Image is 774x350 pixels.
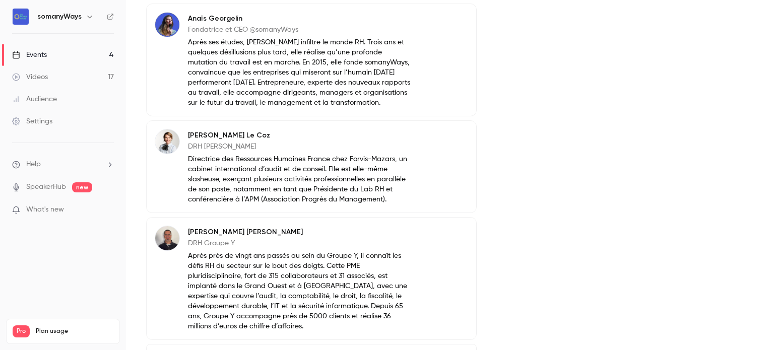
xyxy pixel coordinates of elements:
div: Mathilde Le Coz[PERSON_NAME] Le CozDRH [PERSON_NAME]Directrice des Ressources Humaines France che... [146,120,477,213]
img: somanyWays [13,9,29,25]
div: Julien Trichet[PERSON_NAME] [PERSON_NAME]DRH Groupe YAprès près de vingt ans passés au sein du Gr... [146,217,477,340]
p: [PERSON_NAME] Le Coz [188,130,411,141]
p: [PERSON_NAME] [PERSON_NAME] [188,227,411,237]
p: Après ses études, [PERSON_NAME] infiltre le monde RH. Trois ans et quelques désillusions plus tar... [188,37,411,108]
a: SpeakerHub [26,182,66,192]
h6: somanyWays [37,12,82,22]
span: What's new [26,204,64,215]
img: Julien Trichet [155,226,179,250]
span: Help [26,159,41,170]
div: Audience [12,94,57,104]
span: Pro [13,325,30,337]
img: Anaïs Georgelin [155,13,179,37]
p: Fondatrice et CEO @somanyWays [188,25,411,35]
div: Anaïs GeorgelinAnaïs GeorgelinFondatrice et CEO @somanyWaysAprès ses études, [PERSON_NAME] infilt... [146,4,477,116]
p: DRH [PERSON_NAME] [188,142,411,152]
p: Directrice des Ressources Humaines France chez Forvis-Mazars, un cabinet international d’audit et... [188,154,411,204]
p: Anaïs Georgelin [188,14,411,24]
div: Videos [12,72,48,82]
p: Après près de vingt ans passés au sein du Groupe Y, il connaît les défis RH du secteur sur le bou... [188,251,411,331]
span: new [72,182,92,192]
div: Events [12,50,47,60]
li: help-dropdown-opener [12,159,114,170]
span: Plan usage [36,327,113,335]
img: Mathilde Le Coz [155,129,179,154]
p: DRH Groupe Y [188,238,411,248]
div: Settings [12,116,52,126]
